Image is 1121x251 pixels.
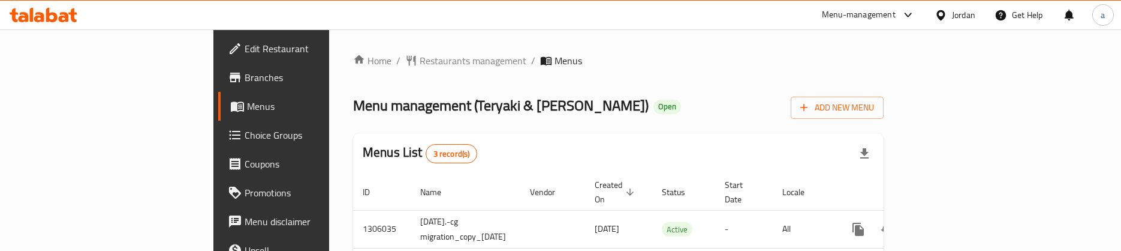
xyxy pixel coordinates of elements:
[800,100,874,115] span: Add New Menu
[245,157,391,171] span: Coupons
[426,144,478,163] div: Total records count
[218,121,400,150] a: Choice Groups
[363,144,477,163] h2: Menus List
[247,99,391,113] span: Menus
[218,207,400,236] a: Menu disclaimer
[844,215,873,244] button: more
[715,210,773,248] td: -
[245,186,391,200] span: Promotions
[595,221,619,237] span: [DATE]
[245,128,391,142] span: Choice Groups
[791,97,884,119] button: Add New Menu
[218,63,400,92] a: Branches
[363,185,385,199] span: ID
[353,92,649,119] span: Menu management ( Teryaki & [PERSON_NAME] )
[531,53,535,68] li: /
[245,41,391,56] span: Edit Restaurant
[353,53,884,68] nav: breadcrumb
[426,148,477,160] span: 3 record(s)
[218,150,400,178] a: Coupons
[834,174,969,211] th: Actions
[873,215,902,244] button: Change Status
[245,214,391,229] span: Menu disclaimer
[420,185,457,199] span: Name
[218,178,400,207] a: Promotions
[773,210,834,248] td: All
[850,139,879,168] div: Export file
[218,92,400,121] a: Menus
[245,70,391,85] span: Branches
[822,8,896,22] div: Menu-management
[653,100,681,114] div: Open
[411,210,520,248] td: [DATE].-cg migration_copy_[DATE]
[782,185,820,199] span: Locale
[662,223,692,237] span: Active
[218,34,400,63] a: Edit Restaurant
[725,178,758,207] span: Start Date
[555,53,582,68] span: Menus
[530,185,571,199] span: Vendor
[595,178,638,207] span: Created On
[420,53,526,68] span: Restaurants management
[405,53,526,68] a: Restaurants management
[1101,8,1105,22] span: a
[952,8,975,22] div: Jordan
[662,185,701,199] span: Status
[653,101,681,112] span: Open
